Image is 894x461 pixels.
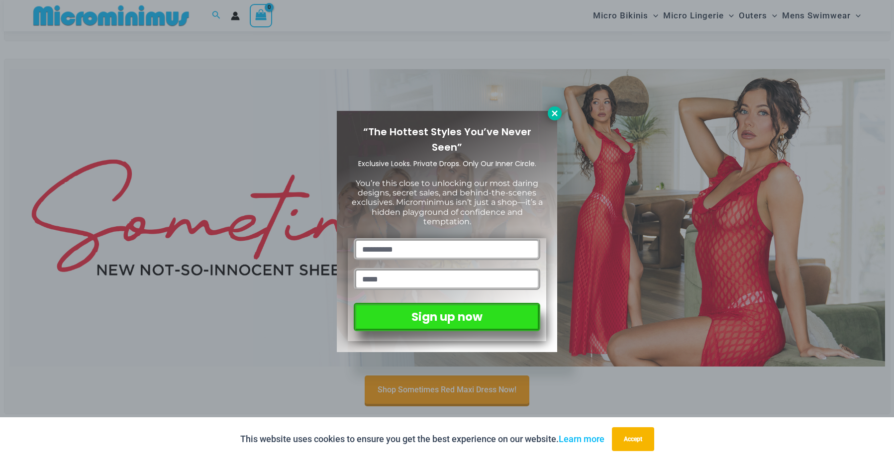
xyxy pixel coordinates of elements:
span: “The Hottest Styles You’ve Never Seen” [363,125,531,154]
p: This website uses cookies to ensure you get the best experience on our website. [240,432,604,447]
span: Exclusive Looks. Private Drops. Only Our Inner Circle. [358,159,536,169]
button: Close [548,106,562,120]
button: Accept [612,427,654,451]
a: Learn more [559,434,604,444]
button: Sign up now [354,303,540,331]
span: You’re this close to unlocking our most daring designs, secret sales, and behind-the-scenes exclu... [352,179,543,226]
